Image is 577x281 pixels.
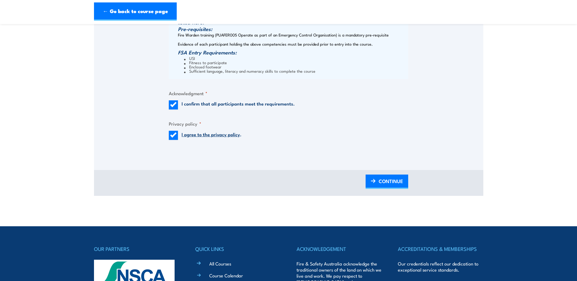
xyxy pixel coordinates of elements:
legend: Privacy policy [169,120,201,127]
a: ← Go back to course page [94,2,177,21]
div: Fire Warden training (PUAFER005 Operate as part of an Emergency Control Organisation) is a mandat... [169,7,408,79]
a: All Courses [209,260,231,267]
p: Evidence of each participant holding the above competencies must be provided prior to entry into ... [178,42,407,46]
li: USI [184,56,407,60]
li: Sufficient language, literacy and numeracy skills to complete the course [184,69,407,73]
legend: Acknowledgment [169,90,207,97]
span: CONTINUE [379,173,403,189]
label: . [182,131,242,140]
h4: QUICK LINKS [195,245,280,253]
li: Enclosed footwear [184,64,407,69]
h4: ACKNOWLEDGEMENT [297,245,382,253]
h4: ACCREDITATIONS & MEMBERSHIPS [398,245,483,253]
a: CONTINUE [366,175,408,189]
a: Course Calendar [209,272,243,279]
a: I agree to the privacy policy [182,131,240,137]
h4: OUR PARTNERS [94,245,179,253]
label: I confirm that all participants meet the requirements. [182,100,295,109]
li: Fitness to participate [184,60,407,64]
p: Our credentials reflect our dedication to exceptional service standards. [398,261,483,273]
h3: Pre-requisites: [178,26,407,32]
h3: FSA Entry Requirements: [178,49,407,55]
